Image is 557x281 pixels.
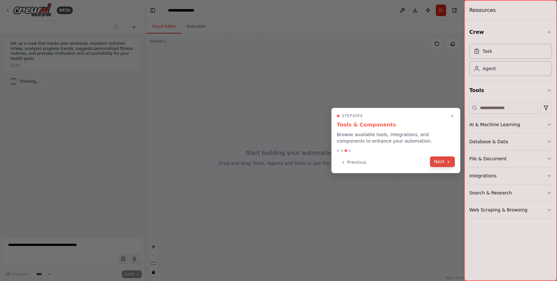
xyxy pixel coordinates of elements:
[337,157,370,168] button: Previous
[342,113,363,118] span: Step 3 of 4
[148,6,157,15] button: Hide left sidebar
[448,112,456,120] button: Close walkthrough
[337,131,455,144] p: Browse available tools, integrations, and components to enhance your automation.
[430,156,455,167] button: Next
[337,121,455,129] h3: Tools & Components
